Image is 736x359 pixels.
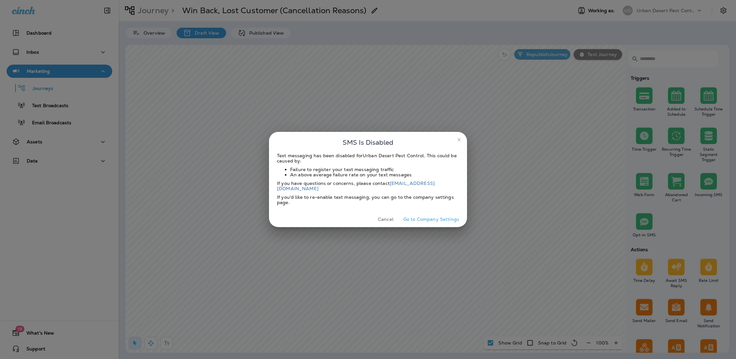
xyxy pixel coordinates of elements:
[277,181,459,191] div: If you have questions or concerns, please contact
[277,194,459,205] div: If you'd like to re-enable text messaging, you can go to the company settings page.
[290,172,459,177] li: An above average failure rate on your text messages
[290,167,459,172] li: Failure to register your text messaging traffic
[343,137,393,148] span: SMS Is Disabled
[401,214,462,224] button: Go to Company Settings
[277,153,459,164] div: Text messaging has been disabled for Urban Desert Pest Control . This could be caused by:
[277,180,435,192] a: [EMAIL_ADDRESS][DOMAIN_NAME]
[454,135,464,145] button: close
[373,214,398,224] button: Cancel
